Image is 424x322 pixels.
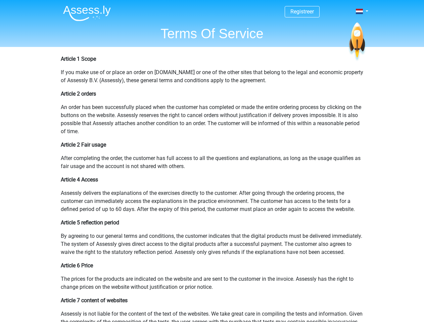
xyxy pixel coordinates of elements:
h1: Terms Of Service [58,25,367,42]
p: After completing the order, the customer has full access to all the questions and explanations, a... [61,154,364,170]
b: Article 1 Scope [61,56,96,62]
p: The prices for the products are indicated on the website and are sent to the customer in the invo... [61,275,364,291]
b: Article 6 Price [61,262,93,269]
p: Assessly delivers the explanations of the exercises directly to the customer. After going through... [61,189,364,213]
b: Article 5 reflection period [61,219,119,226]
b: Article 2 Fair usage [61,142,106,148]
p: An order has been successfully placed when the customer has completed or made the entire ordering... [61,103,364,136]
img: spaceship.7d73109d6933.svg [348,22,366,62]
img: Assessly [63,5,111,21]
b: Article 7 content of websites [61,297,128,304]
p: If you make use of or place an order on [DOMAIN_NAME] or one of the other sites that belong to th... [61,68,364,85]
b: Article 2 orders [61,91,96,97]
p: By agreeing to our general terms and conditions, the customer indicates that the digital products... [61,232,364,256]
a: Registreer [290,8,314,15]
b: Article 4 Access [61,176,98,183]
